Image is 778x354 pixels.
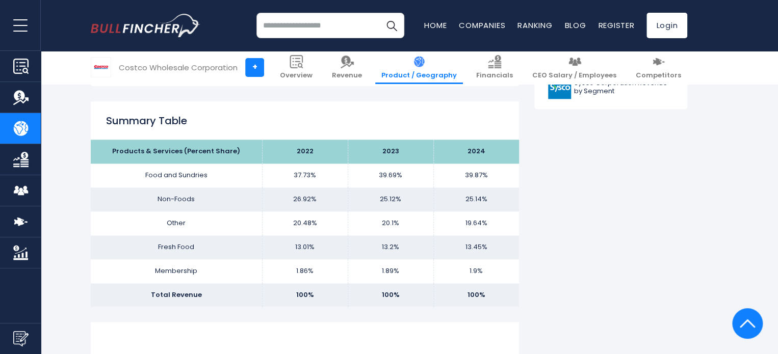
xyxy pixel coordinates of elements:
[526,51,623,84] a: CEO Salary / Employees
[433,235,519,259] td: 13.45%
[636,71,681,80] span: Competitors
[91,58,111,77] img: COST logo
[91,259,262,283] td: Membership
[476,71,513,80] span: Financials
[433,140,519,164] th: 2024
[274,51,319,84] a: Overview
[542,73,680,101] a: Sysco Corporation Revenue by Segment
[119,62,238,73] div: Costco Wholesale Corporation
[379,13,404,38] button: Search
[91,14,200,37] a: Go to homepage
[646,13,687,38] a: Login
[348,259,433,283] td: 1.89%
[262,187,348,211] td: 26.92%
[262,283,348,307] td: 100%
[433,259,519,283] td: 1.9%
[106,113,504,128] h2: Summary Table
[532,71,616,80] span: CEO Salary / Employees
[280,71,313,80] span: Overview
[91,140,262,164] th: Products & Services (Percent Share)
[517,20,552,31] a: Ranking
[630,51,687,84] a: Competitors
[548,76,571,99] img: SYY logo
[598,20,634,31] a: Register
[375,51,463,84] a: Product / Geography
[326,51,368,84] a: Revenue
[91,211,262,235] td: Other
[91,164,262,187] td: Food and Sundries
[332,71,362,80] span: Revenue
[348,140,433,164] th: 2023
[262,164,348,187] td: 37.73%
[564,20,586,31] a: Blog
[459,20,505,31] a: Companies
[433,164,519,187] td: 39.87%
[91,187,262,211] td: Non-Foods
[433,187,519,211] td: 25.14%
[348,283,433,307] td: 100%
[348,211,433,235] td: 20.1%
[348,164,433,187] td: 39.69%
[574,79,673,96] span: Sysco Corporation Revenue by Segment
[91,283,262,307] td: Total Revenue
[262,211,348,235] td: 20.48%
[424,20,447,31] a: Home
[433,283,519,307] td: 100%
[348,235,433,259] td: 13.2%
[91,235,262,259] td: Fresh Food
[262,259,348,283] td: 1.86%
[91,14,200,37] img: bullfincher logo
[262,140,348,164] th: 2022
[381,71,457,80] span: Product / Geography
[470,51,519,84] a: Financials
[348,187,433,211] td: 25.12%
[433,211,519,235] td: 19.64%
[262,235,348,259] td: 13.01%
[245,58,264,77] a: +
